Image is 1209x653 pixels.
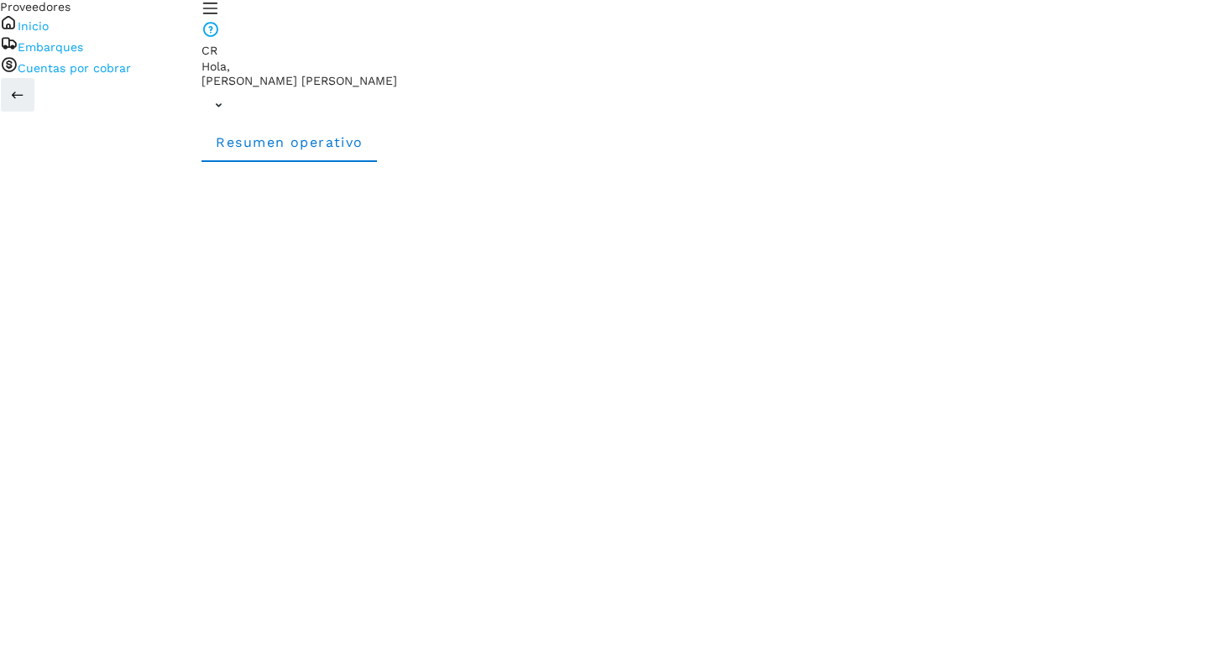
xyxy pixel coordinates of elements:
p: CARLOS RODOLFO BELLI PEDRAZA [201,74,1209,88]
p: Hola, [201,60,1209,74]
span: CR [201,44,217,57]
span: Resumen operativo [215,134,364,150]
a: Embarques [18,40,83,54]
a: Cuentas por cobrar [18,61,131,75]
a: Inicio [18,19,49,33]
